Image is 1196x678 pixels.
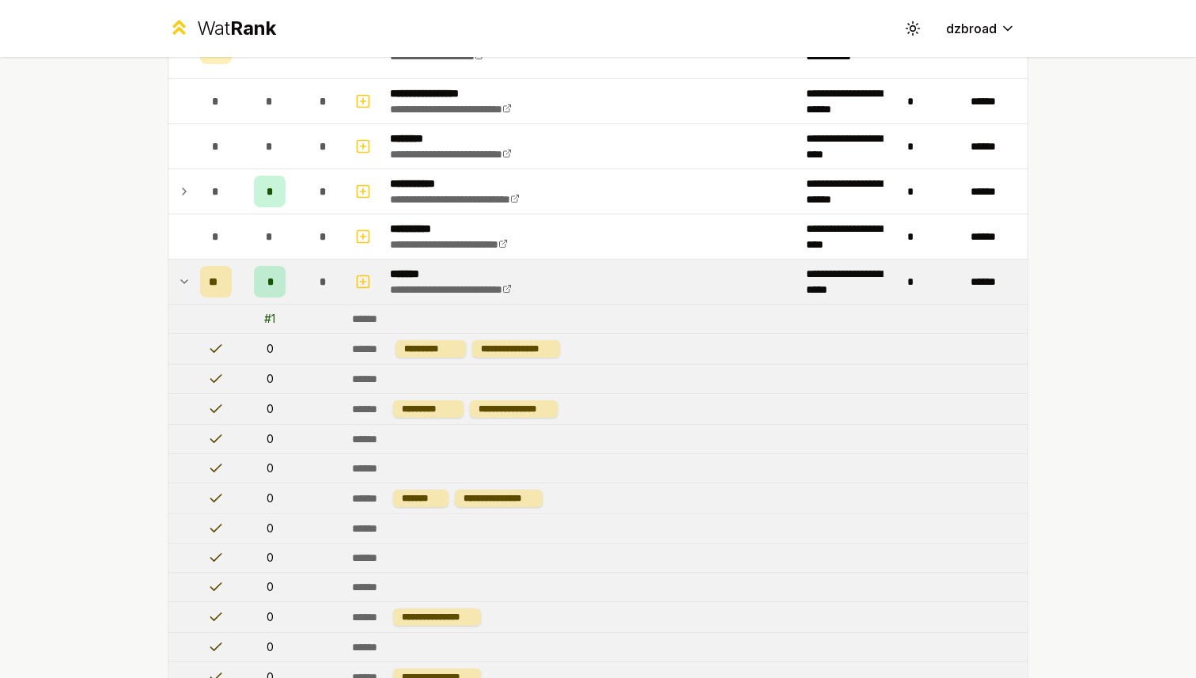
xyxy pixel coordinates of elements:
[238,633,301,661] td: 0
[946,19,997,38] span: dzbroad
[238,602,301,632] td: 0
[238,514,301,543] td: 0
[197,16,276,41] div: Wat
[238,425,301,453] td: 0
[238,394,301,424] td: 0
[238,544,301,572] td: 0
[264,311,275,327] div: # 1
[933,14,1028,43] button: dzbroad
[238,334,301,364] td: 0
[238,365,301,393] td: 0
[238,454,301,483] td: 0
[238,573,301,601] td: 0
[168,16,276,41] a: WatRank
[230,17,276,40] span: Rank
[238,483,301,513] td: 0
